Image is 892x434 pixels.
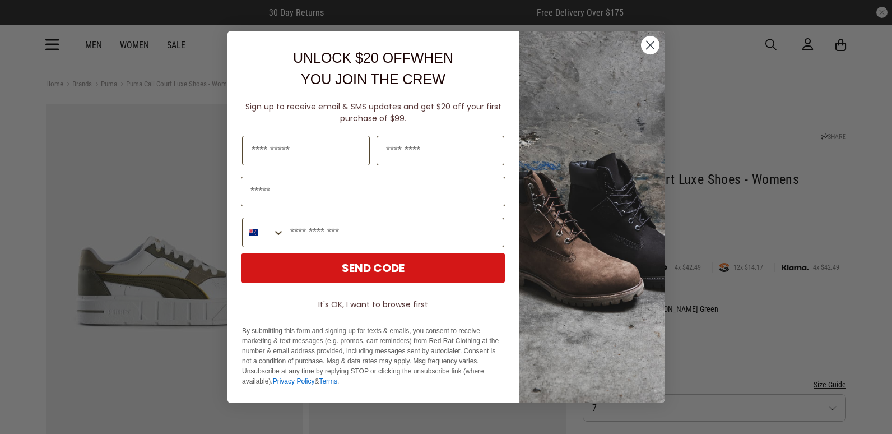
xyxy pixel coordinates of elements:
button: It's OK, I want to browse first [241,294,505,315]
img: f7662613-148e-4c88-9575-6c6b5b55a647.jpeg [519,31,665,403]
span: Sign up to receive email & SMS updates and get $20 off your first purchase of $99. [245,101,501,124]
button: SEND CODE [241,253,505,283]
span: WHEN [411,50,453,66]
span: YOU JOIN THE CREW [301,71,445,87]
button: Close dialog [640,35,660,55]
input: First Name [242,136,370,165]
a: Terms [319,377,337,385]
span: UNLOCK $20 OFF [293,50,411,66]
input: Email [241,177,505,206]
a: Privacy Policy [273,377,315,385]
img: New Zealand [249,228,258,237]
button: Search Countries [243,218,285,247]
p: By submitting this form and signing up for texts & emails, you consent to receive marketing & tex... [242,326,504,386]
button: Open LiveChat chat widget [9,4,43,38]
